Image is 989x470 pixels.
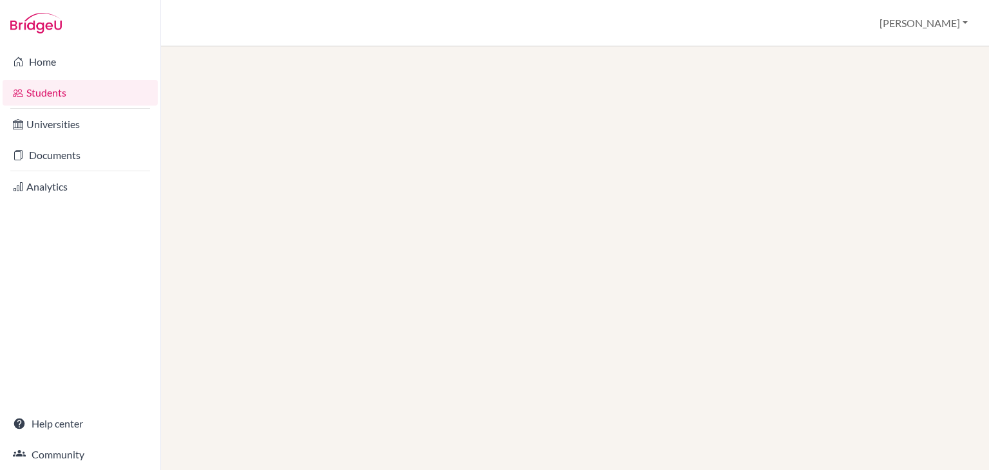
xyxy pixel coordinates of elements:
[3,442,158,467] a: Community
[3,174,158,200] a: Analytics
[874,11,974,35] button: [PERSON_NAME]
[3,80,158,106] a: Students
[3,142,158,168] a: Documents
[3,49,158,75] a: Home
[10,13,62,33] img: Bridge-U
[3,411,158,437] a: Help center
[3,111,158,137] a: Universities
